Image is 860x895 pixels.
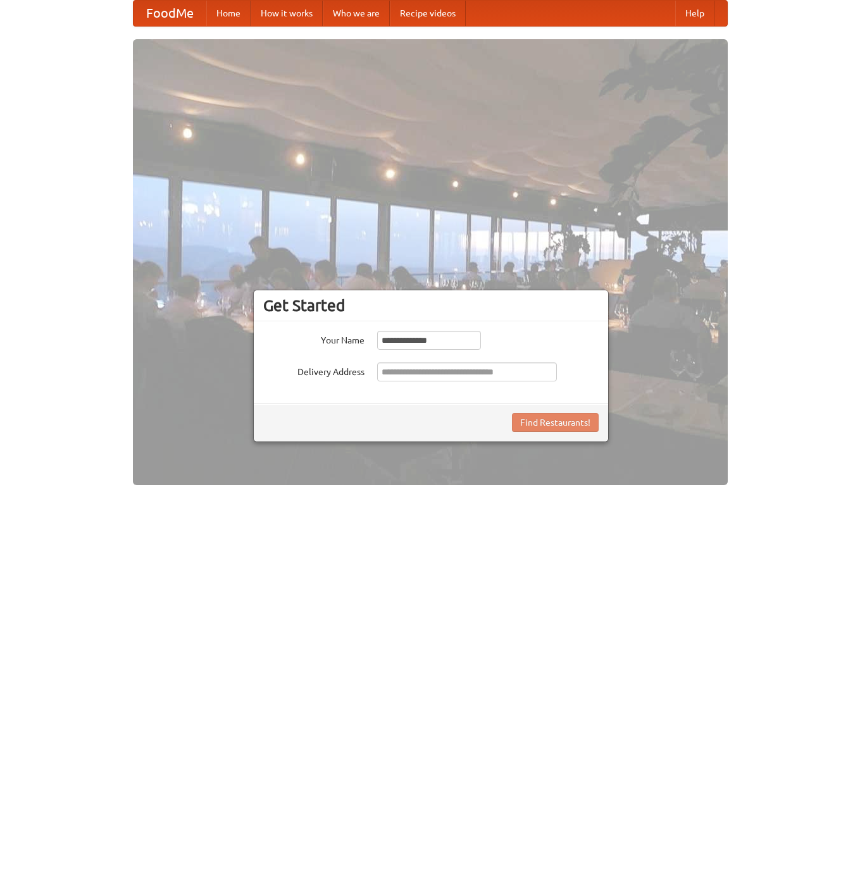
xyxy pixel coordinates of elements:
[263,331,365,347] label: Your Name
[251,1,323,26] a: How it works
[323,1,390,26] a: Who we are
[263,296,599,315] h3: Get Started
[675,1,714,26] a: Help
[206,1,251,26] a: Home
[263,362,365,378] label: Delivery Address
[512,413,599,432] button: Find Restaurants!
[134,1,206,26] a: FoodMe
[390,1,466,26] a: Recipe videos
